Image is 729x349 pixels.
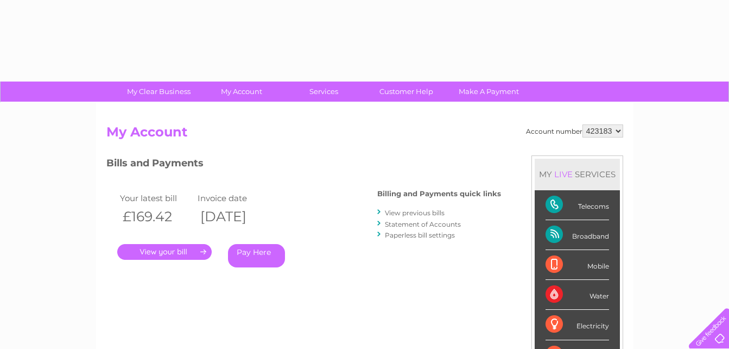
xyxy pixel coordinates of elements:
div: MY SERVICES [535,159,620,190]
a: Paperless bill settings [385,231,455,239]
h2: My Account [106,124,623,145]
div: Account number [526,124,623,138]
div: Telecoms [546,190,609,220]
a: . [117,244,212,260]
th: £169.42 [117,205,195,228]
div: Electricity [546,310,609,340]
a: My Clear Business [114,82,204,102]
a: Statement of Accounts [385,220,461,228]
div: Broadband [546,220,609,250]
a: My Account [196,82,286,102]
a: Services [279,82,369,102]
th: [DATE] [195,205,273,228]
a: Pay Here [228,244,285,267]
h3: Bills and Payments [106,155,501,174]
div: Water [546,280,609,310]
a: View previous bills [385,209,445,217]
div: LIVE [552,169,575,179]
div: Mobile [546,250,609,280]
a: Make A Payment [444,82,534,102]
td: Invoice date [195,191,273,205]
td: Your latest bill [117,191,195,205]
a: Customer Help [362,82,451,102]
h4: Billing and Payments quick links [377,190,501,198]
